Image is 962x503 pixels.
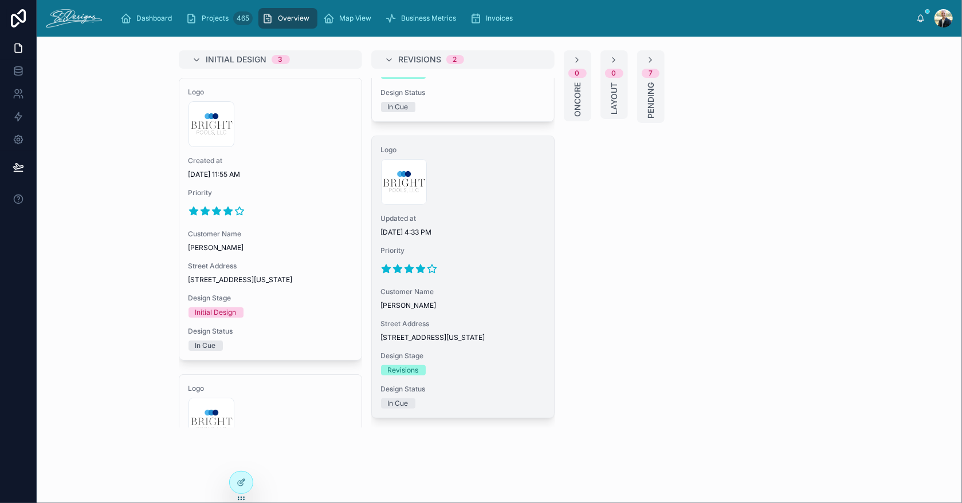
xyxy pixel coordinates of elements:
span: [DATE] 11:55 AM [189,170,352,179]
span: Projects [202,14,229,23]
a: Map View [320,8,379,29]
a: LogoCreated at[DATE] 11:55 AMPriorityCustomer Name[PERSON_NAME]Street Address[STREET_ADDRESS][US_... [179,78,362,361]
span: [STREET_ADDRESS][US_STATE] [381,333,545,342]
span: Map View [339,14,371,23]
span: Priority [381,246,545,255]
div: 0 [575,69,580,78]
span: Revisions [399,54,442,65]
div: scrollable content [111,6,916,31]
img: App logo [46,9,102,27]
a: LogoUpdated at[DATE] 4:33 PMPriorityCustomer Name[PERSON_NAME]Street Address[STREET_ADDRESS][US_S... [371,136,555,418]
div: 465 [233,11,253,25]
div: 7 [649,69,653,78]
span: Pending [645,82,657,118]
span: [STREET_ADDRESS][US_STATE] [189,275,352,284]
a: Projects465 [182,8,256,29]
span: [DATE] 4:33 PM [381,228,545,237]
div: 2 [453,55,457,64]
span: Design Status [189,327,352,336]
span: Invoices [486,14,513,23]
span: Street Address [189,262,352,271]
span: Overview [278,14,309,23]
span: Initial Design [206,54,267,65]
div: 3 [278,55,283,64]
span: Business Metrics [401,14,456,23]
span: Created at [189,156,352,165]
div: In Cue [195,340,216,351]
span: Design Stage [189,294,352,303]
span: Design Status [381,88,545,97]
div: 0 [612,69,617,78]
div: In Cue [388,102,409,112]
a: Business Metrics [382,8,464,29]
span: Logo [189,88,352,97]
span: [PERSON_NAME] [381,301,545,310]
span: Dashboard [136,14,172,23]
span: Logo [189,384,352,393]
div: Revisions [388,365,419,375]
div: Initial Design [195,307,237,318]
a: Invoices [466,8,521,29]
span: Oncore [572,82,583,117]
a: Dashboard [117,8,180,29]
span: Layout [608,82,620,114]
span: Design Stage [381,351,545,361]
span: Street Address [381,319,545,328]
span: Customer Name [381,287,545,296]
span: Updated at [381,214,545,223]
div: In Cue [388,398,409,409]
span: Priority [189,188,352,197]
span: Design Status [381,385,545,394]
span: Logo [381,145,545,155]
span: Customer Name [189,229,352,239]
span: [PERSON_NAME] [189,243,352,252]
a: Overview [258,8,317,29]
